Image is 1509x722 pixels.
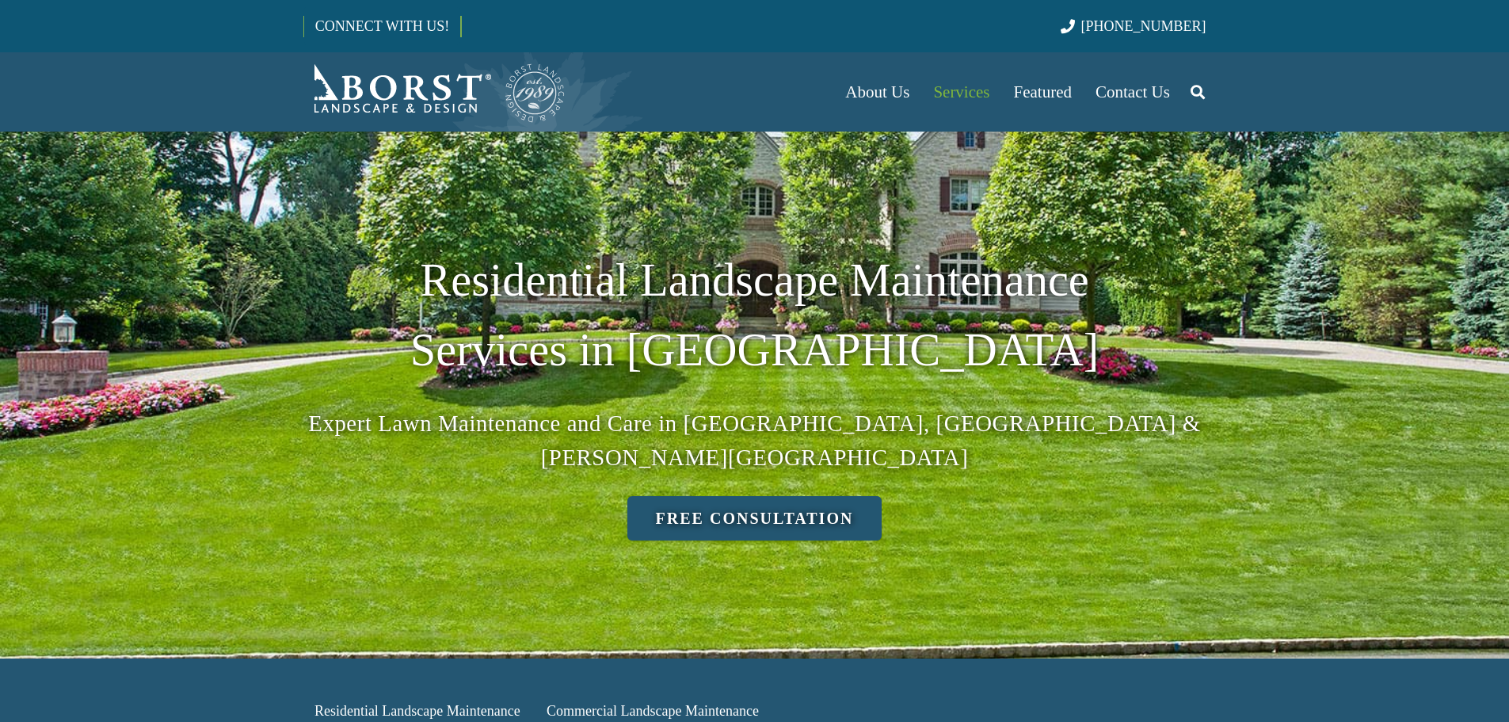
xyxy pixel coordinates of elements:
a: CONNECT WITH US! [304,7,460,45]
span: Residential Landscape Maintenance Services in [GEOGRAPHIC_DATA] [410,254,1099,376]
a: About Us [833,52,921,132]
span: Expert Lawn Maintenance and Care in [GEOGRAPHIC_DATA], [GEOGRAPHIC_DATA] & [PERSON_NAME][GEOGRAPH... [308,411,1200,470]
a: Services [921,52,1001,132]
a: Contact Us [1084,52,1182,132]
a: Borst-Logo [303,60,566,124]
span: About Us [845,82,909,101]
a: Free consultation [627,496,882,541]
span: Featured [1014,82,1072,101]
a: Search [1182,72,1214,112]
a: [PHONE_NUMBER] [1061,18,1206,34]
span: [PHONE_NUMBER] [1081,18,1206,34]
a: Featured [1002,52,1084,132]
span: Contact Us [1096,82,1170,101]
span: Services [933,82,989,101]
